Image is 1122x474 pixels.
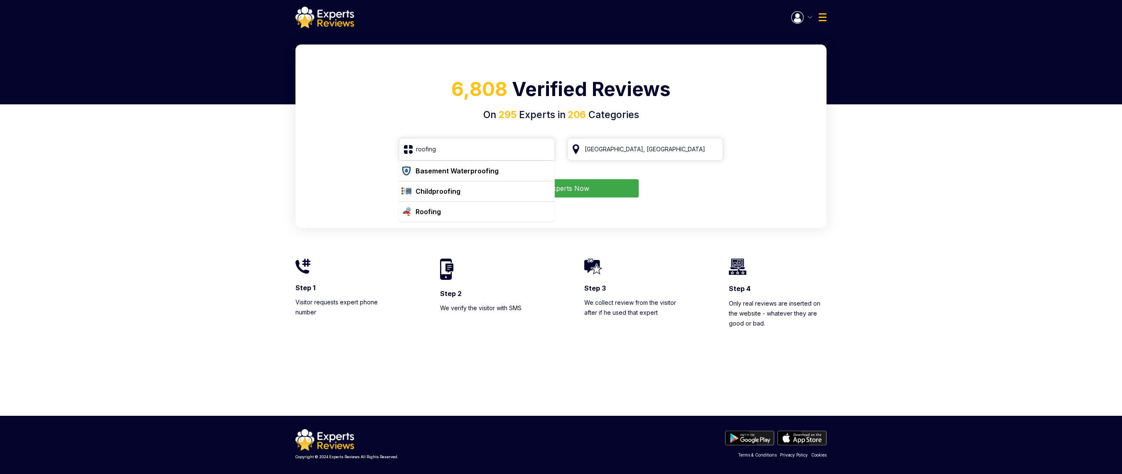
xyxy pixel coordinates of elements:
[440,259,453,279] img: homeIcon2
[725,431,774,445] img: play store btn
[584,298,682,318] p: We collect review from the visitor after if he used that expert
[566,109,586,121] span: 206
[729,299,827,328] p: Only real reviews are inserted on the website - whatever they are good or bad.
[401,207,411,217] img: category icon
[416,186,460,196] div: Childproofing
[808,16,812,18] img: Menu Icon
[416,207,441,217] div: Roofing
[484,179,639,197] button: Find Experts Now
[440,289,538,298] h3: Step 2
[305,108,817,122] h4: On Experts in Categories
[451,77,507,101] span: 6,808
[295,454,399,460] p: Copyright © 2024 Experts Reviews All Rights Reserved.
[305,75,817,108] h1: Verified Reviews
[811,452,827,458] a: Cookies
[295,283,394,292] h3: Step 1
[401,186,411,196] img: category icon
[791,11,804,24] img: Menu Icon
[401,166,411,176] img: category icon
[780,452,808,458] a: Privacy Policy
[819,13,827,21] img: Menu Icon
[499,109,517,121] span: 295
[568,138,723,160] input: Your City
[295,259,310,274] img: homeIcon1
[440,303,538,313] p: We verify the visitor with SMS
[738,452,777,458] a: Terms & Conditions
[295,429,354,451] img: logo
[399,138,555,160] input: Search Category
[295,7,354,28] img: logo
[416,166,499,176] div: Basement Waterproofing
[729,284,827,293] h3: Step 4
[584,259,602,274] img: homeIcon3
[584,284,682,293] h3: Step 3
[295,297,394,317] p: Visitor requests expert phone number
[778,431,827,445] img: apple store btn
[729,259,746,275] img: homeIcon4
